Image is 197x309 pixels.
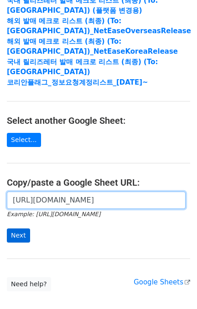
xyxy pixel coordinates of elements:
[7,58,158,76] a: 국내 릴리즈레터 발매 메크로 리스트 (최종) (To:[GEOGRAPHIC_DATA])
[7,133,41,147] a: Select...
[7,115,190,126] h4: Select another Google Sheet:
[151,265,197,309] iframe: Chat Widget
[7,37,178,56] a: 해외 발매 메크로 리스트 (최종) (To: [GEOGRAPHIC_DATA])_NetEaseKoreaRelease
[7,78,148,86] a: 코리안플래그_정보요청계정리스트_[DATE]~
[7,192,186,209] input: Paste your Google Sheet URL here
[134,278,190,286] a: Google Sheets
[7,17,191,35] a: 해외 발매 메크로 리스트 (최종) (To: [GEOGRAPHIC_DATA])_NetEaseOverseasRelease
[7,177,190,188] h4: Copy/paste a Google Sheet URL:
[7,277,51,291] a: Need help?
[7,228,30,243] input: Next
[7,211,100,218] small: Example: [URL][DOMAIN_NAME]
